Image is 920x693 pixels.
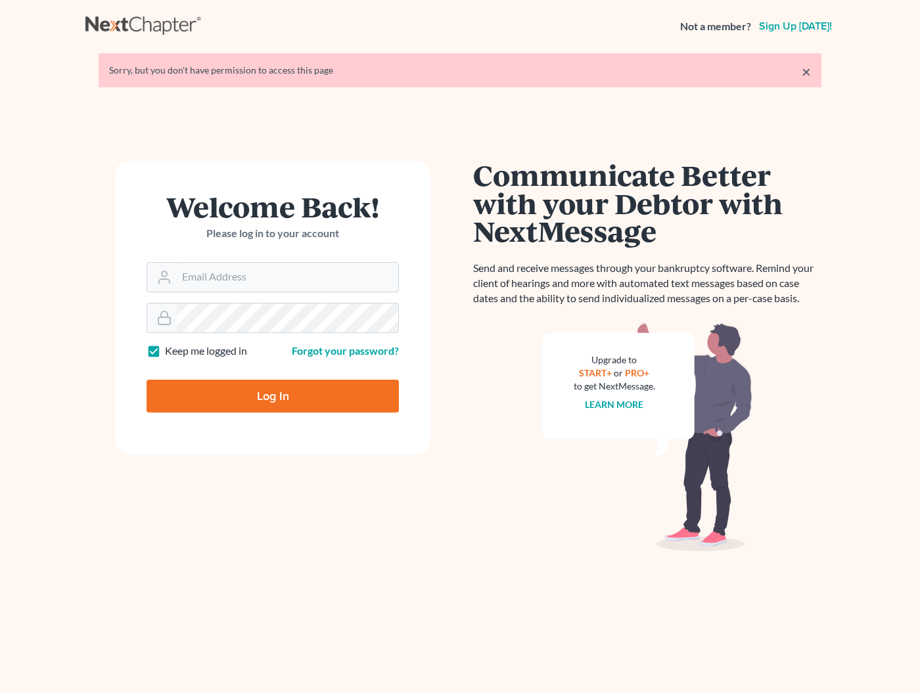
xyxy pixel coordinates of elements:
input: Email Address [177,263,398,292]
span: or [614,367,624,378]
label: Keep me logged in [165,344,247,359]
input: Log In [147,380,399,413]
p: Send and receive messages through your bankruptcy software. Remind your client of hearings and mo... [473,261,821,306]
a: START+ [580,367,612,378]
a: Sign up [DATE]! [756,21,835,32]
img: nextmessage_bg-59042aed3d76b12b5cd301f8e5b87938c9018125f34e5fa2b7a6b67550977c72.svg [542,322,752,552]
div: Sorry, but you don't have permission to access this page [109,64,811,77]
h1: Welcome Back! [147,192,399,221]
div: Upgrade to [574,353,655,367]
a: Forgot your password? [292,344,399,357]
h1: Communicate Better with your Debtor with NextMessage [473,161,821,245]
a: Learn more [586,399,644,410]
div: to get NextMessage. [574,380,655,393]
a: × [802,64,811,79]
p: Please log in to your account [147,226,399,241]
strong: Not a member? [680,19,751,34]
a: PRO+ [626,367,650,378]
